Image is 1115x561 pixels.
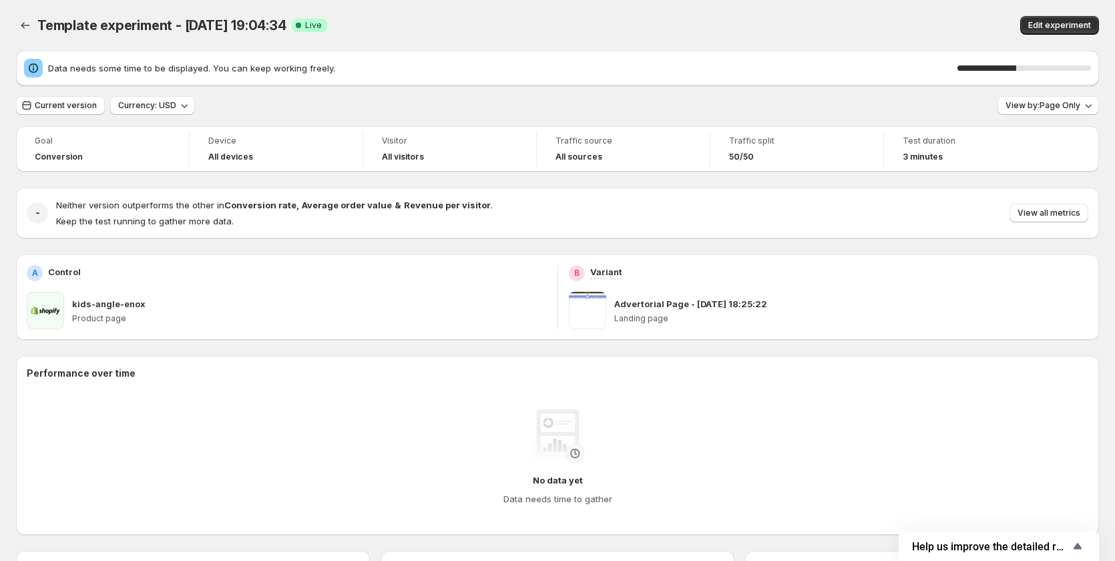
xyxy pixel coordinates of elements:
[555,136,691,146] span: Traffic source
[533,474,583,487] h4: No data yet
[48,61,957,75] span: Data needs some time to be displayed. You can keep working freely.
[903,136,1039,146] span: Test duration
[305,20,322,31] span: Live
[110,96,195,115] button: Currency: USD
[1018,208,1080,218] span: View all metrics
[903,134,1039,164] a: Test duration3 minutes
[296,200,299,210] strong: ,
[590,265,622,278] p: Variant
[382,152,424,162] h4: All visitors
[35,134,170,164] a: GoalConversion
[555,152,602,162] h4: All sources
[1020,16,1099,35] button: Edit experiment
[382,136,517,146] span: Visitor
[27,292,64,329] img: kids-angle-enox
[48,265,81,278] p: Control
[503,492,612,506] h4: Data needs time to gather
[903,152,943,162] span: 3 minutes
[1010,204,1088,222] button: View all metrics
[574,268,580,278] h2: B
[35,136,170,146] span: Goal
[569,292,606,329] img: Advertorial Page - Sep 12, 18:25:22
[224,200,296,210] strong: Conversion rate
[997,96,1099,115] button: View by:Page Only
[208,152,253,162] h4: All devices
[302,200,392,210] strong: Average order value
[1028,20,1091,31] span: Edit experiment
[1006,100,1080,111] span: View by: Page Only
[614,297,767,311] p: Advertorial Page - [DATE] 18:25:22
[72,313,547,324] p: Product page
[35,152,83,162] span: Conversion
[32,268,38,278] h2: A
[16,96,105,115] button: Current version
[729,136,865,146] span: Traffic split
[404,200,491,210] strong: Revenue per visitor
[27,367,1088,380] h2: Performance over time
[35,100,97,111] span: Current version
[614,313,1089,324] p: Landing page
[382,134,517,164] a: VisitorAll visitors
[531,409,584,463] img: No data yet
[208,134,344,164] a: DeviceAll devices
[56,216,234,226] span: Keep the test running to gather more data.
[912,540,1070,553] span: Help us improve the detailed report for A/B campaigns
[555,134,691,164] a: Traffic sourceAll sources
[72,297,146,311] p: kids-angle-enox
[395,200,401,210] strong: &
[729,134,865,164] a: Traffic split50/50
[729,152,754,162] span: 50/50
[56,200,493,210] span: Neither version outperforms the other in .
[16,16,35,35] button: Back
[35,206,40,220] h2: -
[118,100,176,111] span: Currency: USD
[37,17,286,33] span: Template experiment - [DATE] 19:04:34
[208,136,344,146] span: Device
[912,538,1086,554] button: Show survey - Help us improve the detailed report for A/B campaigns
